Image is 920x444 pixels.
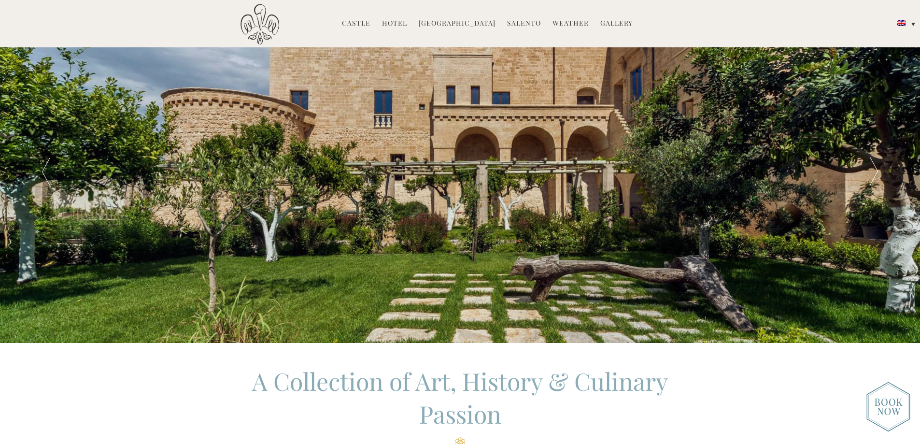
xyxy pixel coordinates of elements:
[507,18,541,29] a: Salento
[866,382,910,432] img: new-booknow.png
[552,18,589,29] a: Weather
[600,18,633,29] a: Gallery
[252,365,668,430] span: A Collection of Art, History & Culinary Passion
[342,18,370,29] a: Castle
[241,4,279,45] img: Castello di Ugento
[419,18,495,29] a: [GEOGRAPHIC_DATA]
[897,20,906,26] img: English
[382,18,407,29] a: Hotel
